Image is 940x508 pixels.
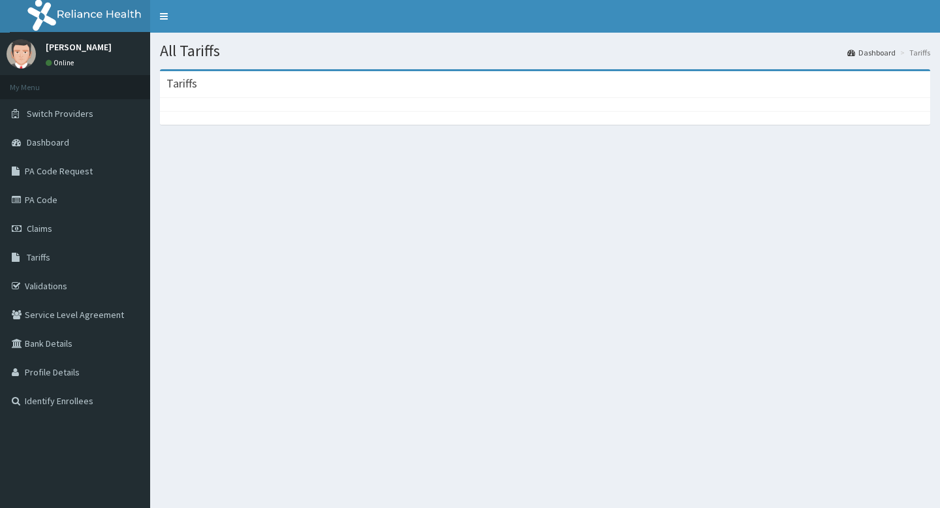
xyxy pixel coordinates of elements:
[27,136,69,148] span: Dashboard
[7,39,36,69] img: User Image
[166,78,197,89] h3: Tariffs
[27,108,93,119] span: Switch Providers
[46,58,77,67] a: Online
[847,47,896,58] a: Dashboard
[160,42,930,59] h1: All Tariffs
[46,42,112,52] p: [PERSON_NAME]
[27,223,52,234] span: Claims
[897,47,930,58] li: Tariffs
[27,251,50,263] span: Tariffs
